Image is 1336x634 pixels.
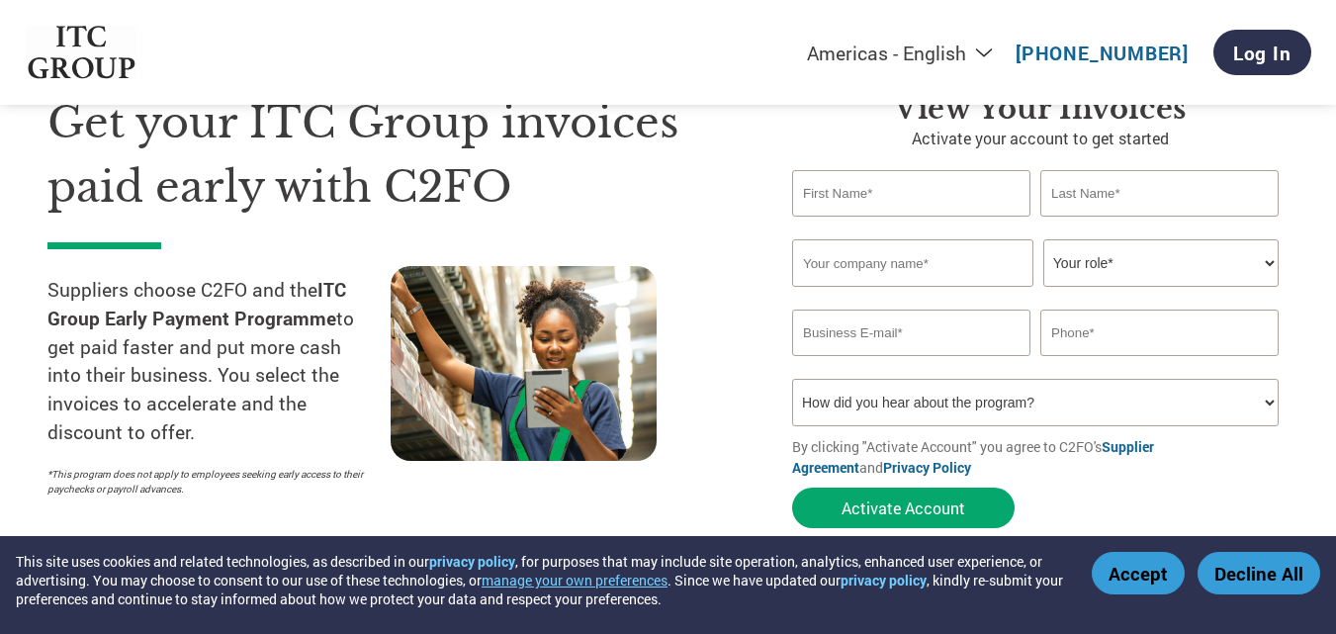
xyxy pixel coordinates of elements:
button: manage your own preferences [482,571,668,589]
input: Your company name* [792,239,1033,287]
div: Inavlid Phone Number [1040,358,1279,371]
p: Activate your account to get started [792,127,1289,150]
a: Supplier Agreement [792,437,1154,477]
div: Invalid company name or company name is too long [792,289,1279,302]
div: Invalid first name or first name is too long [792,219,1030,231]
input: First Name* [792,170,1030,217]
div: This site uses cookies and related technologies, as described in our , for purposes that may incl... [16,552,1063,608]
div: Invalid last name or last name is too long [1040,219,1279,231]
p: By clicking "Activate Account" you agree to C2FO's and [792,436,1289,478]
div: Inavlid Email Address [792,358,1030,371]
img: ITC Group [26,26,138,80]
select: Title/Role [1043,239,1279,287]
button: Decline All [1198,552,1320,594]
a: [PHONE_NUMBER] [1016,41,1189,65]
a: privacy policy [841,571,927,589]
input: Last Name* [1040,170,1279,217]
button: Accept [1092,552,1185,594]
h3: View your invoices [792,91,1289,127]
button: Activate Account [792,488,1015,528]
strong: ITC Group Early Payment Programme [47,277,346,330]
a: Privacy Policy [883,458,971,477]
a: Log In [1213,30,1311,75]
p: Suppliers choose C2FO and the to get paid faster and put more cash into their business. You selec... [47,276,391,447]
img: supply chain worker [391,266,657,461]
input: Phone* [1040,310,1279,356]
p: *This program does not apply to employees seeking early access to their paychecks or payroll adva... [47,467,371,497]
input: Invalid Email format [792,310,1030,356]
a: privacy policy [429,552,515,571]
h1: Get your ITC Group invoices paid early with C2FO [47,91,733,219]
